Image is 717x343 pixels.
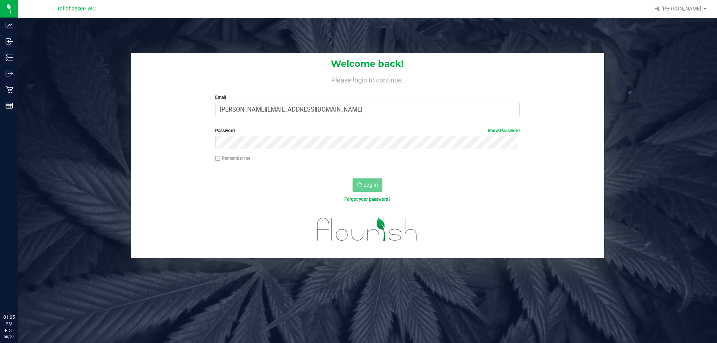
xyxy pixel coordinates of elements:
[131,59,604,69] h1: Welcome back!
[215,155,250,162] label: Remember me
[654,6,703,12] span: Hi, [PERSON_NAME]!
[344,197,391,202] a: Forgot your password?
[353,178,382,192] button: Log In
[3,334,15,340] p: 08/21
[57,6,96,12] span: Tallahassee WC
[363,182,378,188] span: Log In
[131,75,604,84] h4: Please login to continue.
[6,54,13,61] inline-svg: Inventory
[308,211,426,249] img: flourish_logo.svg
[215,128,235,133] span: Password
[6,86,13,93] inline-svg: Retail
[6,38,13,45] inline-svg: Inbound
[6,22,13,29] inline-svg: Analytics
[488,128,520,133] a: Show Password
[215,156,220,161] input: Remember me
[6,102,13,109] inline-svg: Reports
[6,70,13,77] inline-svg: Outbound
[3,314,15,334] p: 01:05 PM EDT
[215,94,519,101] label: Email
